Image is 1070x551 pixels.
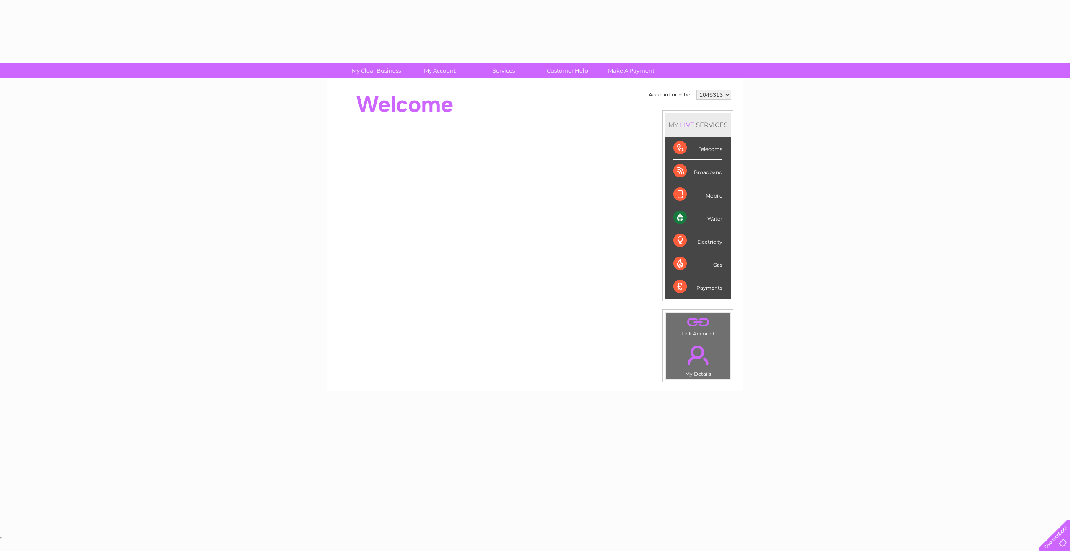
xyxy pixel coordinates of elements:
[469,63,538,78] a: Services
[665,312,730,339] td: Link Account
[673,137,722,160] div: Telecoms
[673,160,722,183] div: Broadband
[342,63,411,78] a: My Clear Business
[678,121,696,129] div: LIVE
[668,340,728,370] a: .
[597,63,666,78] a: Make A Payment
[647,88,694,102] td: Account number
[533,63,602,78] a: Customer Help
[673,252,722,275] div: Gas
[673,229,722,252] div: Electricity
[668,315,728,330] a: .
[673,183,722,206] div: Mobile
[665,113,731,137] div: MY SERVICES
[405,63,475,78] a: My Account
[673,275,722,298] div: Payments
[673,206,722,229] div: Water
[665,338,730,379] td: My Details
